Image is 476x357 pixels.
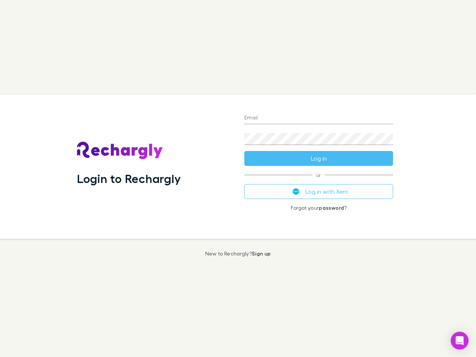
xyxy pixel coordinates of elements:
button: Log in [244,151,393,166]
p: Forgot your ? [244,205,393,211]
a: Sign up [252,250,271,257]
h1: Login to Rechargly [77,171,181,186]
a: password [319,205,344,211]
img: Rechargly's Logo [77,142,163,160]
img: Xero's logo [293,188,299,195]
p: New to Rechargly? [205,251,271,257]
button: Log in with Xero [244,184,393,199]
div: Open Intercom Messenger [451,332,469,350]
